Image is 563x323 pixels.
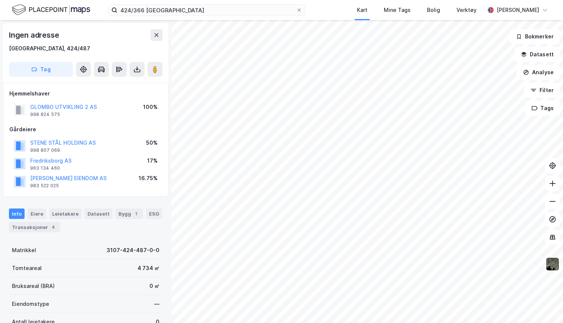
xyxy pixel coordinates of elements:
div: Kart [357,6,367,15]
div: Info [9,208,25,219]
div: — [154,300,159,308]
div: Ingen adresse [9,29,60,41]
div: Tomteareal [12,264,42,273]
div: Transaksjoner [9,222,60,232]
div: Hjemmelshaver [9,89,162,98]
iframe: Chat Widget [526,287,563,323]
div: Verktøy [456,6,477,15]
div: 4 734 ㎡ [137,264,159,273]
div: Kontrollprogram for chat [526,287,563,323]
div: 3107-424-487-0-0 [107,246,159,255]
div: Bolig [427,6,440,15]
button: Filter [524,83,560,98]
div: 100% [143,103,158,112]
button: Analyse [517,65,560,80]
div: 0 ㎡ [149,282,159,291]
div: 4 [50,223,57,231]
div: [PERSON_NAME] [497,6,539,15]
div: [GEOGRAPHIC_DATA], 424/487 [9,44,90,53]
div: ESG [146,208,162,219]
button: Tag [9,62,73,77]
div: Mine Tags [384,6,411,15]
button: Datasett [515,47,560,62]
div: Bruksareal (BRA) [12,282,55,291]
div: Eiendomstype [12,300,49,308]
div: Gårdeiere [9,125,162,134]
div: Eiere [28,208,46,219]
div: 963 134 460 [30,165,60,171]
div: 998 824 575 [30,112,60,117]
div: Datasett [85,208,113,219]
div: 17% [147,156,158,165]
button: Bokmerker [510,29,560,44]
div: Matrikkel [12,246,36,255]
div: 983 522 025 [30,183,59,189]
img: 9k= [545,257,560,271]
button: Tags [525,101,560,116]
div: 1 [133,210,140,217]
input: Søk på adresse, matrikkel, gårdeiere, leietakere eller personer [117,4,296,16]
div: 998 807 069 [30,147,60,153]
div: 50% [146,138,158,147]
div: Bygg [116,208,143,219]
img: logo.f888ab2527a4732fd821a326f86c7f29.svg [12,3,90,16]
div: Leietakere [49,208,82,219]
div: 16.75% [139,174,158,183]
